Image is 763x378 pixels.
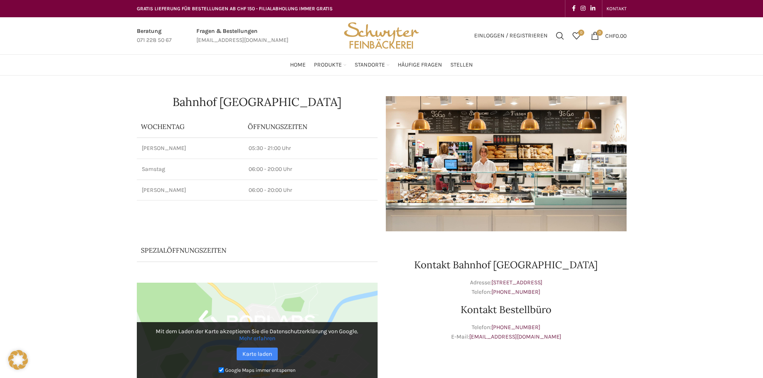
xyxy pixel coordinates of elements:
[606,0,627,17] a: KONTAKT
[568,28,585,44] a: 0
[597,30,603,36] span: 0
[588,3,598,14] a: Linkedin social link
[314,61,342,69] span: Produkte
[491,324,540,331] a: [PHONE_NUMBER]
[249,144,373,152] p: 05:30 - 21:00 Uhr
[290,61,306,69] span: Home
[142,186,239,194] p: [PERSON_NAME]
[398,57,442,73] a: Häufige Fragen
[225,367,295,373] small: Google Maps immer entsperren
[137,27,172,45] a: Infobox link
[196,27,288,45] a: Infobox link
[142,144,239,152] p: [PERSON_NAME]
[569,3,578,14] a: Facebook social link
[219,367,224,373] input: Google Maps immer entsperren
[249,186,373,194] p: 06:00 - 20:00 Uhr
[141,122,240,131] p: Wochentag
[587,28,631,44] a: 0 CHF0.00
[605,32,615,39] span: CHF
[237,348,278,360] a: Karte laden
[450,61,473,69] span: Stellen
[355,61,385,69] span: Standorte
[142,165,239,173] p: Samstag
[568,28,585,44] div: Meine Wunschliste
[474,33,548,39] span: Einloggen / Registrieren
[314,57,346,73] a: Produkte
[341,32,422,39] a: Site logo
[470,28,552,44] a: Einloggen / Registrieren
[137,96,378,108] h1: Bahnhof [GEOGRAPHIC_DATA]
[578,30,584,36] span: 0
[552,28,568,44] a: Suchen
[239,335,275,342] a: Mehr erfahren
[398,61,442,69] span: Häufige Fragen
[248,122,373,131] p: ÖFFNUNGSZEITEN
[386,278,627,297] p: Adresse: Telefon:
[341,17,422,54] img: Bäckerei Schwyter
[143,328,372,342] p: Mit dem Laden der Karte akzeptieren Sie die Datenschutzerklärung von Google.
[355,57,390,73] a: Standorte
[386,305,627,315] h2: Kontakt Bestellbüro
[469,333,561,340] a: [EMAIL_ADDRESS][DOMAIN_NAME]
[133,57,631,73] div: Main navigation
[386,323,627,341] p: Telefon: E-Mail:
[602,0,631,17] div: Secondary navigation
[450,57,473,73] a: Stellen
[249,165,373,173] p: 06:00 - 20:00 Uhr
[605,32,627,39] bdi: 0.00
[290,57,306,73] a: Home
[606,6,627,12] span: KONTAKT
[137,6,333,12] span: GRATIS LIEFERUNG FÜR BESTELLUNGEN AB CHF 150 - FILIALABHOLUNG IMMER GRATIS
[578,3,588,14] a: Instagram social link
[141,246,350,255] p: Spezialöffnungszeiten
[386,260,627,270] h2: Kontakt Bahnhof [GEOGRAPHIC_DATA]
[491,279,542,286] a: [STREET_ADDRESS]
[491,288,540,295] a: [PHONE_NUMBER]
